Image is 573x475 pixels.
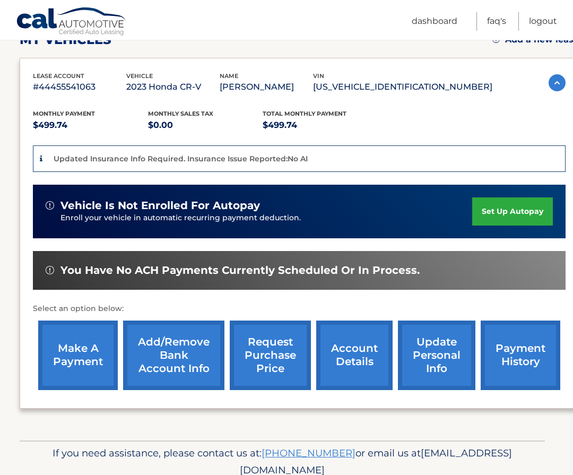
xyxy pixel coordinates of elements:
[123,321,224,390] a: Add/Remove bank account info
[38,321,118,390] a: make a payment
[33,118,148,133] p: $499.74
[60,264,420,277] span: You have no ACH payments currently scheduled or in process.
[126,80,220,94] p: 2023 Honda CR-V
[33,110,95,117] span: Monthly Payment
[263,118,378,133] p: $499.74
[549,74,566,91] img: accordion-active.svg
[481,321,560,390] a: payment history
[54,154,308,163] p: Updated Insurance Info Required. Insurance Issue Reported:No AI
[313,80,492,94] p: [US_VEHICLE_IDENTIFICATION_NUMBER]
[220,80,313,94] p: [PERSON_NAME]
[33,80,126,94] p: #44455541063
[529,12,557,31] a: Logout
[263,110,346,117] span: Total Monthly Payment
[46,201,54,210] img: alert-white.svg
[46,266,54,274] img: alert-white.svg
[16,7,127,38] a: Cal Automotive
[412,12,457,31] a: Dashboard
[262,447,355,459] a: [PHONE_NUMBER]
[33,72,84,80] span: lease account
[60,199,260,212] span: vehicle is not enrolled for autopay
[60,212,472,224] p: Enroll your vehicle in automatic recurring payment deduction.
[126,72,153,80] span: vehicle
[313,72,324,80] span: vin
[487,12,506,31] a: FAQ's
[472,197,553,226] a: set up autopay
[148,110,213,117] span: Monthly sales Tax
[33,303,566,315] p: Select an option below:
[220,72,238,80] span: name
[148,118,263,133] p: $0.00
[230,321,311,390] a: request purchase price
[316,321,393,390] a: account details
[398,321,475,390] a: update personal info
